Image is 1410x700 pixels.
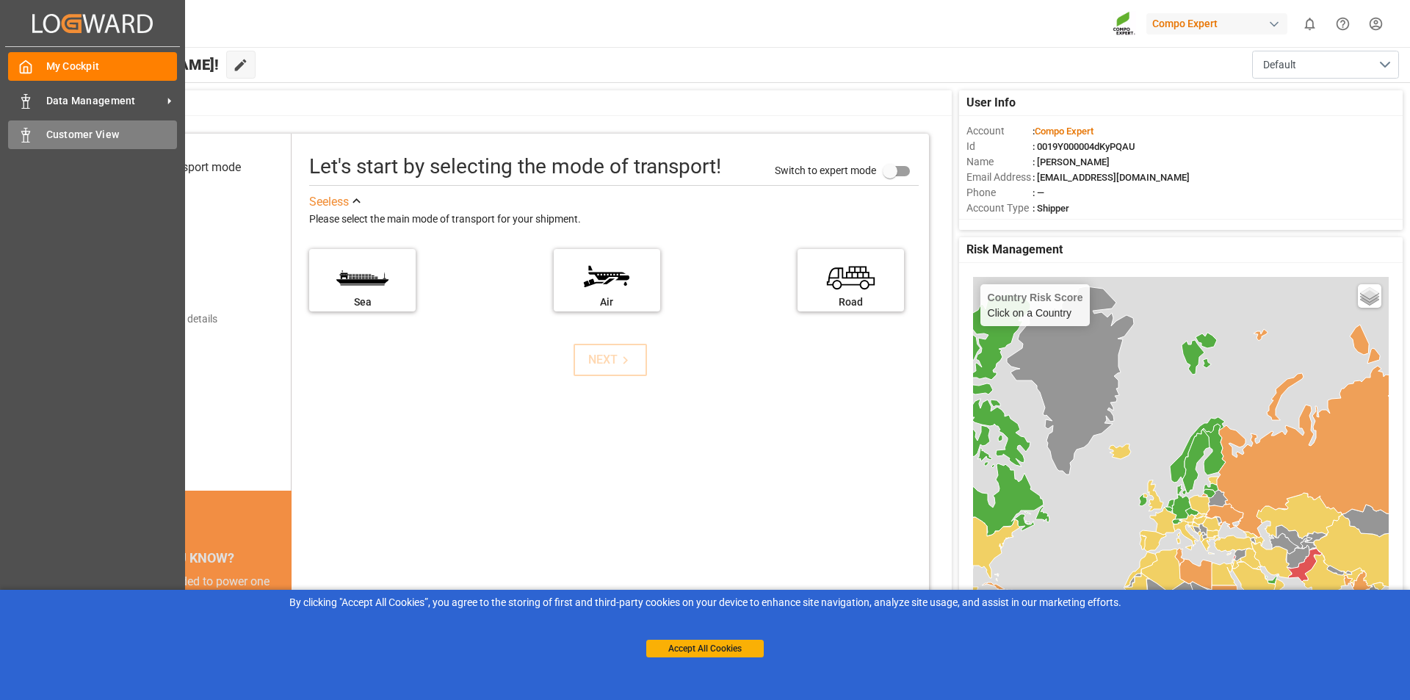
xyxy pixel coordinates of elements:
span: : — [1033,187,1044,198]
span: Default [1263,57,1296,73]
div: NEXT [588,351,633,369]
div: The energy needed to power one large container ship across the ocean in a single day is the same ... [97,573,274,679]
span: Compo Expert [1035,126,1093,137]
div: See less [309,193,349,211]
span: Risk Management [966,241,1063,259]
div: Road [805,295,897,310]
div: Click on a Country [988,292,1083,319]
div: Sea [317,295,408,310]
a: Layers [1358,284,1381,308]
span: Id [966,139,1033,154]
span: Account Type [966,201,1033,216]
button: Compo Expert [1146,10,1293,37]
div: Please select the main mode of transport for your shipment. [309,211,919,228]
span: Account [966,123,1033,139]
div: Let's start by selecting the mode of transport! [309,151,721,182]
a: My Cockpit [8,52,177,81]
span: Hello [PERSON_NAME]! [61,51,219,79]
button: Help Center [1326,7,1359,40]
div: Air [561,295,653,310]
span: User Info [966,94,1016,112]
span: Data Management [46,93,162,109]
span: : 0019Y000004dKyPQAU [1033,141,1135,152]
a: Customer View [8,120,177,149]
h4: Country Risk Score [988,292,1083,303]
span: : [PERSON_NAME] [1033,156,1110,167]
button: next slide / item [271,573,292,696]
span: Phone [966,185,1033,201]
span: : [EMAIL_ADDRESS][DOMAIN_NAME] [1033,172,1190,183]
span: : [1033,126,1093,137]
button: show 0 new notifications [1293,7,1326,40]
button: Accept All Cookies [646,640,764,657]
span: My Cockpit [46,59,178,74]
span: : Shipper [1033,203,1069,214]
div: Compo Expert [1146,13,1287,35]
span: Name [966,154,1033,170]
button: open menu [1252,51,1399,79]
span: Switch to expert mode [775,164,876,176]
img: Screenshot%202023-09-29%20at%2010.02.21.png_1712312052.png [1113,11,1136,37]
span: Customer View [46,127,178,142]
div: DID YOU KNOW? [79,542,292,573]
div: By clicking "Accept All Cookies”, you agree to the storing of first and third-party cookies on yo... [10,595,1400,610]
span: Email Address [966,170,1033,185]
button: NEXT [574,344,647,376]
